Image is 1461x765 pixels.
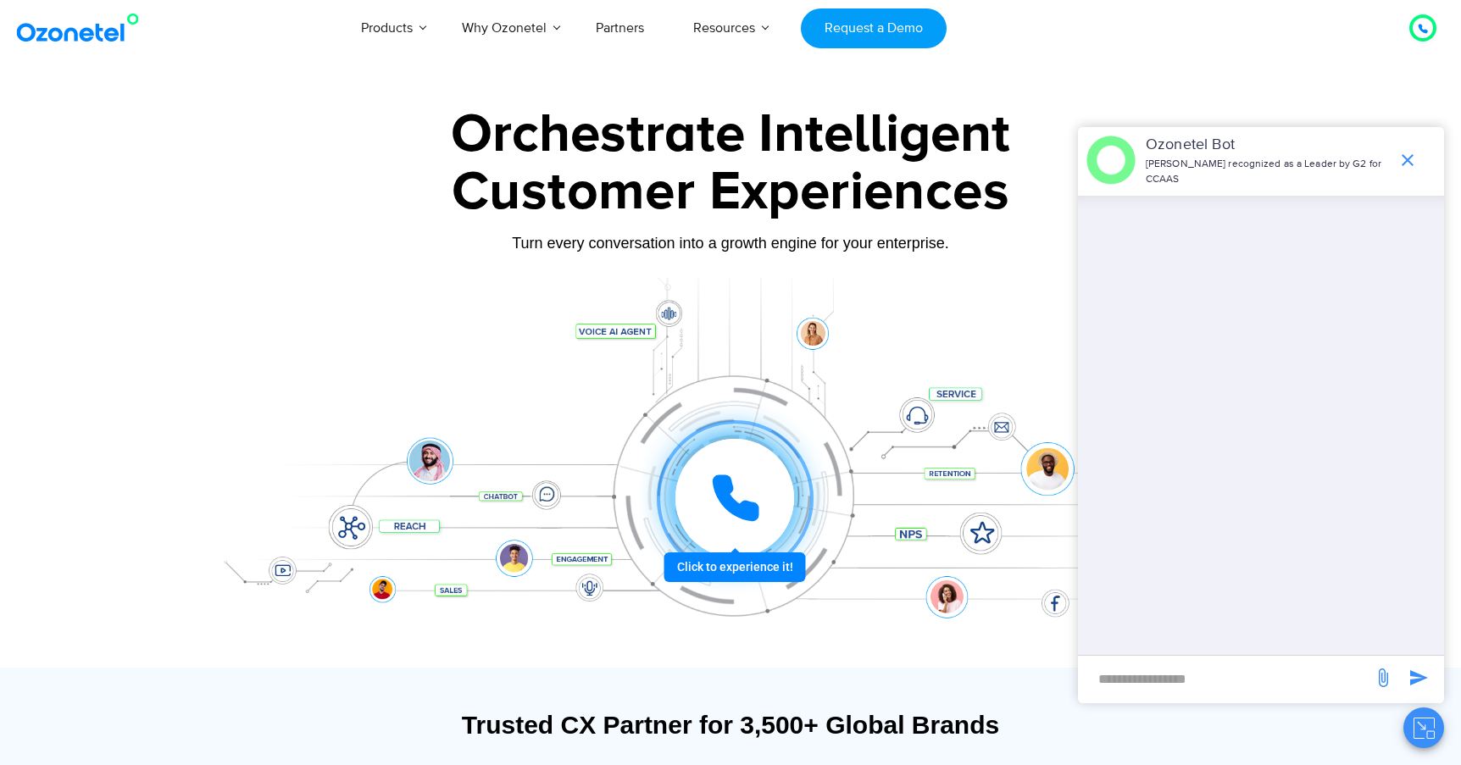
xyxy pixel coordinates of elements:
[1146,134,1389,157] p: Ozonetel Bot
[209,710,1252,740] div: Trusted CX Partner for 3,500+ Global Brands
[1391,143,1425,177] span: end chat or minimize
[1146,157,1389,187] p: [PERSON_NAME] recognized as a Leader by G2 for CCAAS
[1402,661,1436,695] span: send message
[1403,707,1444,748] button: Close chat
[1366,661,1400,695] span: send message
[1086,136,1136,185] img: header
[201,108,1260,162] div: Orchestrate Intelligent
[801,8,946,48] a: Request a Demo
[1086,664,1364,695] div: new-msg-input
[201,234,1260,252] div: Turn every conversation into a growth engine for your enterprise.
[201,152,1260,233] div: Customer Experiences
